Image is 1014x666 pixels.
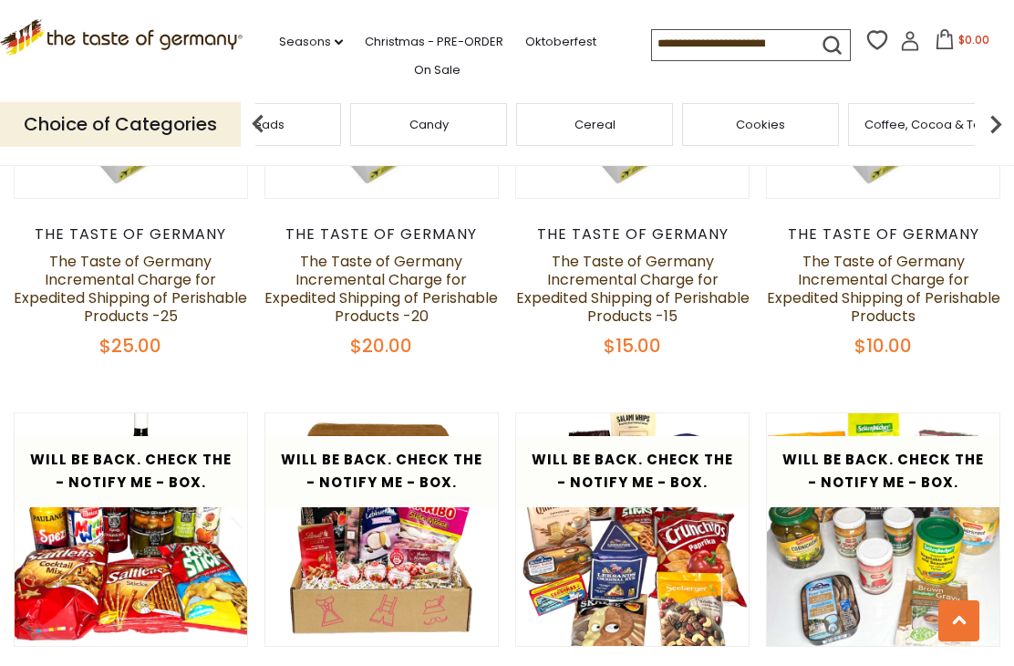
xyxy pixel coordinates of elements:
img: next arrow [978,106,1014,142]
span: Will be back. Check the - Notify Me - Box. [782,450,984,492]
span: Will be back. Check the - Notify Me - Box. [281,450,482,492]
a: Candy [409,118,449,131]
img: The "Healthful Diet Daddy" Collection [767,413,999,646]
div: The Taste of Germany [264,225,499,244]
div: The Taste of Germany [766,225,1000,244]
div: The Taste of Germany [515,225,750,244]
img: The “Cocktail Time with Dad” Collection [15,413,247,646]
div: The Taste of Germany [14,225,248,244]
a: The Taste of Germany Incremental Charge for Expedited Shipping of Perishable Products -15 [516,251,750,327]
a: The Taste of Germany Incremental Charge for Expedited Shipping of Perishable Products [767,251,1000,327]
a: Cookies [736,118,785,131]
a: Coffee, Cocoa & Tea [864,118,989,131]
a: The Taste of Germany Incremental Charge for Expedited Shipping of Perishable Products -25 [14,251,247,327]
button: $0.00 [924,29,1001,57]
img: The Taste of Germany Valentine’s Day Love Collection [265,413,498,646]
a: Christmas - PRE-ORDER [365,32,503,52]
a: Cereal [574,118,616,131]
span: $10.00 [854,333,912,359]
span: $15.00 [604,333,661,359]
img: The "Snack Daddy" Collection [516,413,749,646]
img: previous arrow [240,106,276,142]
a: The Taste of Germany Incremental Charge for Expedited Shipping of Perishable Products -20 [264,251,498,327]
a: Oktoberfest [525,32,596,52]
a: On Sale [414,60,460,80]
a: Seasons [279,32,343,52]
span: $0.00 [958,32,989,47]
span: $20.00 [350,333,412,359]
span: Will be back. Check the - Notify Me - Box. [30,450,232,492]
span: Will be back. Check the - Notify Me - Box. [532,450,733,492]
span: $25.00 [99,333,161,359]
